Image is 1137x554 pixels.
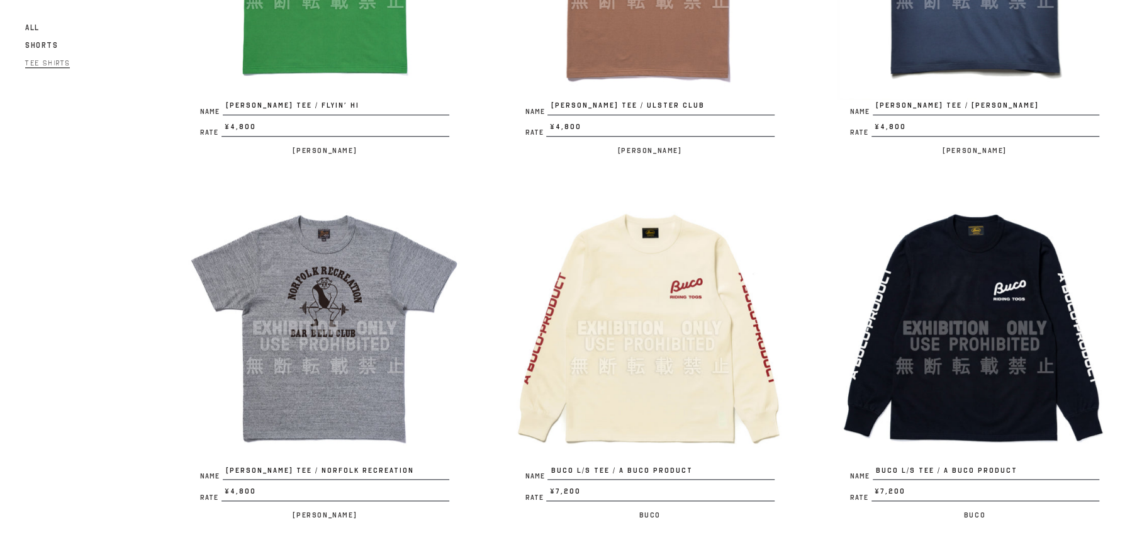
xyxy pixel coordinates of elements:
img: BUCO L/S TEE / A BUCO PRODUCT [512,191,787,465]
p: Buco [512,507,787,523]
span: Name [525,108,547,115]
a: BUCO L/S TEE / A BUCO PRODUCT NameBUCO L/S TEE / A BUCO PRODUCT Rate¥7,200 Buco [837,191,1112,523]
a: JOE MCCOY TEE / NORFOLK RECREATION Name[PERSON_NAME] TEE / NORFOLK RECREATION Rate¥4,800 [PERSON_... [188,191,462,523]
span: ¥4,800 [221,122,449,137]
span: ¥4,800 [871,122,1099,137]
img: BUCO L/S TEE / A BUCO PRODUCT [837,191,1112,465]
span: Rate [850,494,871,501]
span: BUCO L/S TEE / A BUCO PRODUCT [873,465,1099,480]
span: [PERSON_NAME] TEE / FLYIN’ HI [223,100,449,115]
img: JOE MCCOY TEE / NORFOLK RECREATION [188,191,462,465]
span: Shorts [25,41,59,50]
a: Shorts [25,38,59,53]
p: [PERSON_NAME] [188,507,462,523]
span: Tee Shirts [25,59,70,68]
span: ¥4,800 [546,122,774,137]
p: [PERSON_NAME] [188,143,462,158]
span: ¥7,200 [546,486,774,501]
span: Rate [850,129,871,136]
span: BUCO L/S TEE / A BUCO PRODUCT [547,465,774,480]
p: Buco [837,507,1112,523]
span: Rate [525,494,546,501]
span: ¥4,800 [221,486,449,501]
p: [PERSON_NAME] [837,143,1112,158]
span: Rate [525,129,546,136]
span: Rate [200,129,221,136]
span: Name [200,473,223,480]
span: [PERSON_NAME] TEE / [PERSON_NAME] [873,100,1099,115]
span: ¥7,200 [871,486,1099,501]
span: Name [525,473,547,480]
a: Tee Shirts [25,55,70,71]
span: Name [850,473,873,480]
span: Name [850,108,873,115]
p: [PERSON_NAME] [512,143,787,158]
span: All [25,23,40,32]
span: Name [200,108,223,115]
span: Rate [200,494,221,501]
span: [PERSON_NAME] TEE / NORFOLK RECREATION [223,465,449,480]
span: [PERSON_NAME] TEE / ULSTER CLUB [547,100,774,115]
a: All [25,20,40,35]
a: BUCO L/S TEE / A BUCO PRODUCT NameBUCO L/S TEE / A BUCO PRODUCT Rate¥7,200 Buco [512,191,787,523]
